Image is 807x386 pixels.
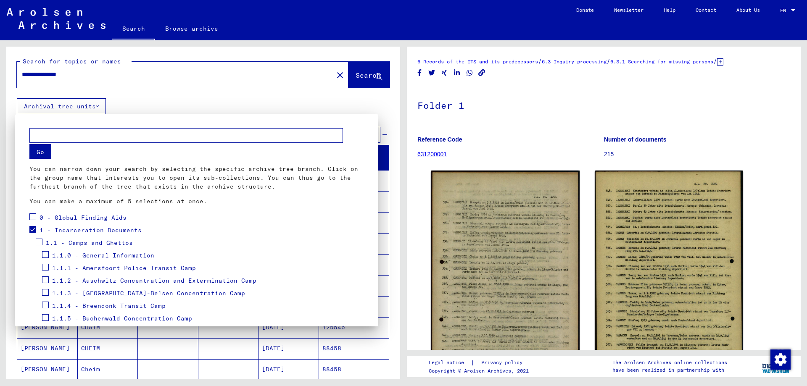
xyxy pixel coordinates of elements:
[770,349,791,370] img: Change consent
[52,302,166,310] span: 1.1.4 - Breendonk Transit Camp
[770,349,790,369] div: Change consent
[52,252,154,259] span: 1.1.0 - General Information
[29,165,364,191] p: You can narrow down your search by selecting the specific archive tree branch. Click on the group...
[46,239,133,247] span: 1.1 - Camps and Ghettos
[52,277,256,284] span: 1.1.2 - Auschwitz Concentration and Extermination Camp
[29,144,51,159] button: Go
[52,315,192,322] span: 1.1.5 - Buchenwald Concentration Camp
[40,214,127,221] span: 0 - Global Finding Aids
[40,226,142,234] span: 1 - Incarceration Documents
[52,289,245,297] span: 1.1.3 - [GEOGRAPHIC_DATA]-Belsen Concentration Camp
[29,197,364,206] p: You can make a maximum of 5 selections at once.
[52,264,196,272] span: 1.1.1 - Amersfoort Police Transit Camp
